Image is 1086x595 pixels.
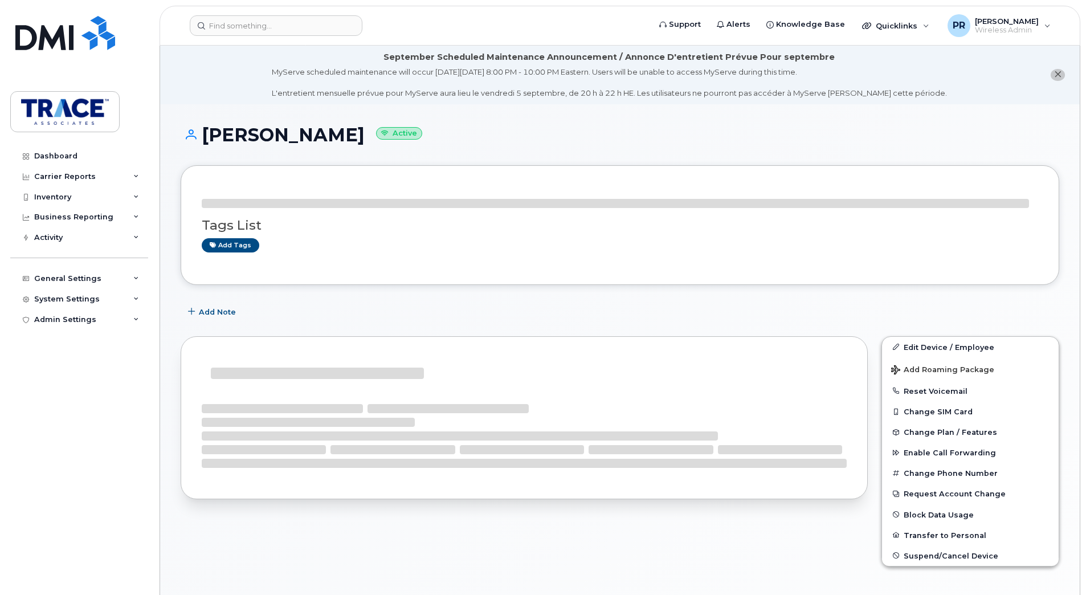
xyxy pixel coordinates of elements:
button: Block Data Usage [882,504,1059,525]
button: Add Roaming Package [882,357,1059,381]
button: Enable Call Forwarding [882,442,1059,463]
h3: Tags List [202,218,1038,233]
span: Suspend/Cancel Device [904,551,998,560]
button: Change Plan / Features [882,422,1059,442]
span: Change Plan / Features [904,428,997,437]
button: Reset Voicemail [882,381,1059,401]
a: Edit Device / Employee [882,337,1059,357]
span: Add Note [199,307,236,317]
h1: [PERSON_NAME] [181,125,1059,145]
a: Add tags [202,238,259,252]
span: Add Roaming Package [891,365,994,376]
button: Request Account Change [882,483,1059,504]
button: close notification [1051,69,1065,81]
button: Add Note [181,302,246,323]
span: Enable Call Forwarding [904,449,996,457]
button: Transfer to Personal [882,525,1059,545]
button: Change Phone Number [882,463,1059,483]
button: Change SIM Card [882,401,1059,422]
div: September Scheduled Maintenance Announcement / Annonce D'entretient Prévue Pour septembre [383,51,835,63]
button: Suspend/Cancel Device [882,545,1059,566]
div: MyServe scheduled maintenance will occur [DATE][DATE] 8:00 PM - 10:00 PM Eastern. Users will be u... [272,67,947,99]
small: Active [376,127,422,140]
